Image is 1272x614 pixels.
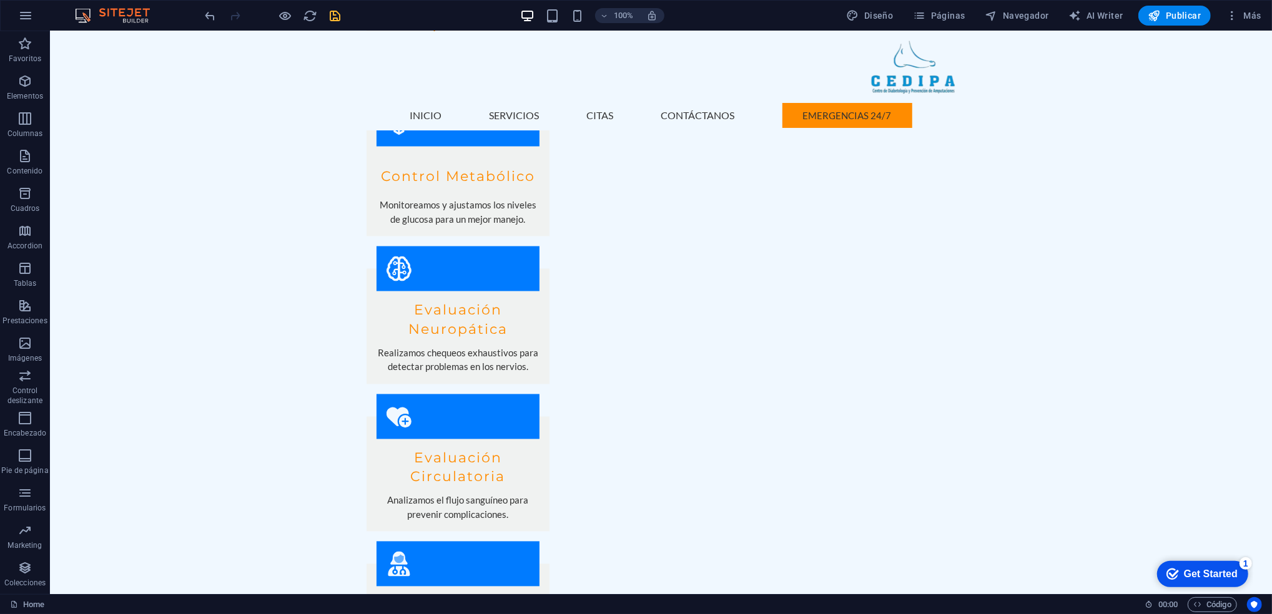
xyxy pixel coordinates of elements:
i: Al redimensionar, ajustar el nivel de zoom automáticamente para ajustarse al dispositivo elegido. [646,10,658,21]
p: Contenido [7,166,42,176]
button: reload [303,8,318,23]
img: Editor Logo [72,8,165,23]
p: Prestaciones [2,316,47,326]
button: Haz clic para salir del modo de previsualización y seguir editando [278,8,293,23]
button: Código [1188,597,1237,612]
button: Usercentrics [1247,597,1262,612]
p: Favoritos [9,54,41,64]
p: Imágenes [8,353,42,363]
div: Get Started 1 items remaining, 80% complete [7,6,98,32]
button: 100% [595,8,639,23]
span: Páginas [914,9,965,22]
h6: 100% [614,8,634,23]
p: Marketing [7,540,42,550]
button: Más [1221,6,1266,26]
p: Colecciones [4,578,46,588]
button: Navegador [980,6,1054,26]
p: Columnas [7,129,43,139]
p: Formularios [4,503,46,513]
span: Navegador [985,9,1049,22]
p: Cuadros [11,203,40,213]
a: Haz clic para cancelar la selección y doble clic para abrir páginas [10,597,44,612]
button: save [328,8,343,23]
h6: Tiempo de la sesión [1145,597,1178,612]
span: Publicar [1148,9,1201,22]
button: AI Writer [1064,6,1128,26]
i: Volver a cargar página [303,9,318,23]
p: Accordion [7,241,42,251]
div: Diseño (Ctrl+Alt+Y) [842,6,899,26]
button: undo [203,8,218,23]
div: Get Started [34,14,87,25]
span: Código [1193,597,1231,612]
span: Más [1226,9,1261,22]
span: AI Writer [1069,9,1123,22]
p: Elementos [7,91,43,101]
p: Encabezado [4,428,46,438]
i: Deshacer: Cambiar texto (Ctrl+Z) [204,9,218,23]
div: 1 [89,2,102,15]
span: Diseño [847,9,894,22]
p: Tablas [14,278,37,288]
button: Publicar [1138,6,1211,26]
button: Diseño [842,6,899,26]
span: : [1167,600,1169,609]
button: Páginas [909,6,970,26]
span: 00 00 [1158,597,1178,612]
p: Pie de página [1,465,48,475]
